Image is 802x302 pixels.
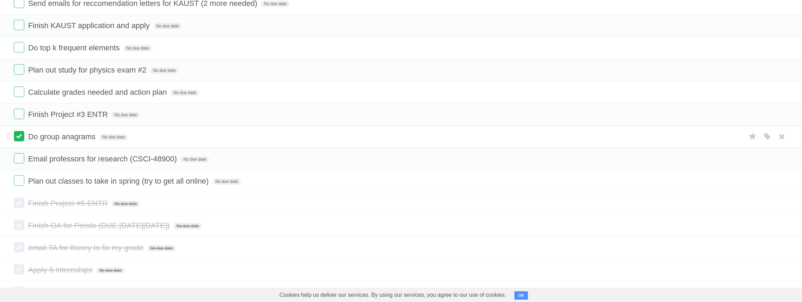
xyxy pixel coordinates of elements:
span: Do group anagrams [28,132,97,141]
span: No due date [171,90,199,96]
label: Done [14,131,24,141]
span: Email professors for research (CSCI-48900) [28,154,178,163]
span: No due date [147,245,175,251]
span: No due date [123,45,151,51]
label: Star task [746,131,759,142]
span: No due date [112,112,140,118]
span: No due date [174,223,202,229]
label: Done [14,286,24,297]
label: Done [14,42,24,52]
button: OK [514,291,528,300]
span: No due date [112,201,140,207]
span: Plan out classes to take in spring (try to get all online) [28,177,210,185]
span: No due date [212,178,241,185]
span: No due date [150,67,178,74]
label: Done [14,86,24,97]
label: Done [14,153,24,163]
span: No due date [96,267,124,274]
span: email TA for theory to fix my grade [28,243,145,252]
span: Finish Project #5 ENTR [28,199,110,208]
span: Finish Project #3 ENTR [28,110,110,119]
span: Calculate grades needed and action plan [28,88,168,97]
span: Finish KAUST application and apply [28,21,151,30]
label: Done [14,109,24,119]
span: No due date [99,134,128,140]
span: No due date [261,1,289,7]
label: Done [14,264,24,275]
label: Done [14,64,24,75]
span: Do top k frequent elements [28,43,121,52]
label: Done [14,220,24,230]
label: Done [14,198,24,208]
label: Done [14,242,24,252]
span: Cookies help us deliver our services. By using our services, you agree to our use of cookies. [272,288,513,302]
span: Finish OA for Pendo (DUE [DATE][DATE]) [28,221,172,230]
span: Plan out study for physics exam #2 [28,66,148,74]
span: No due date [181,156,209,162]
label: Done [14,175,24,186]
span: Apply 5 internships [28,266,94,274]
span: No due date [154,23,182,29]
label: Done [14,20,24,30]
